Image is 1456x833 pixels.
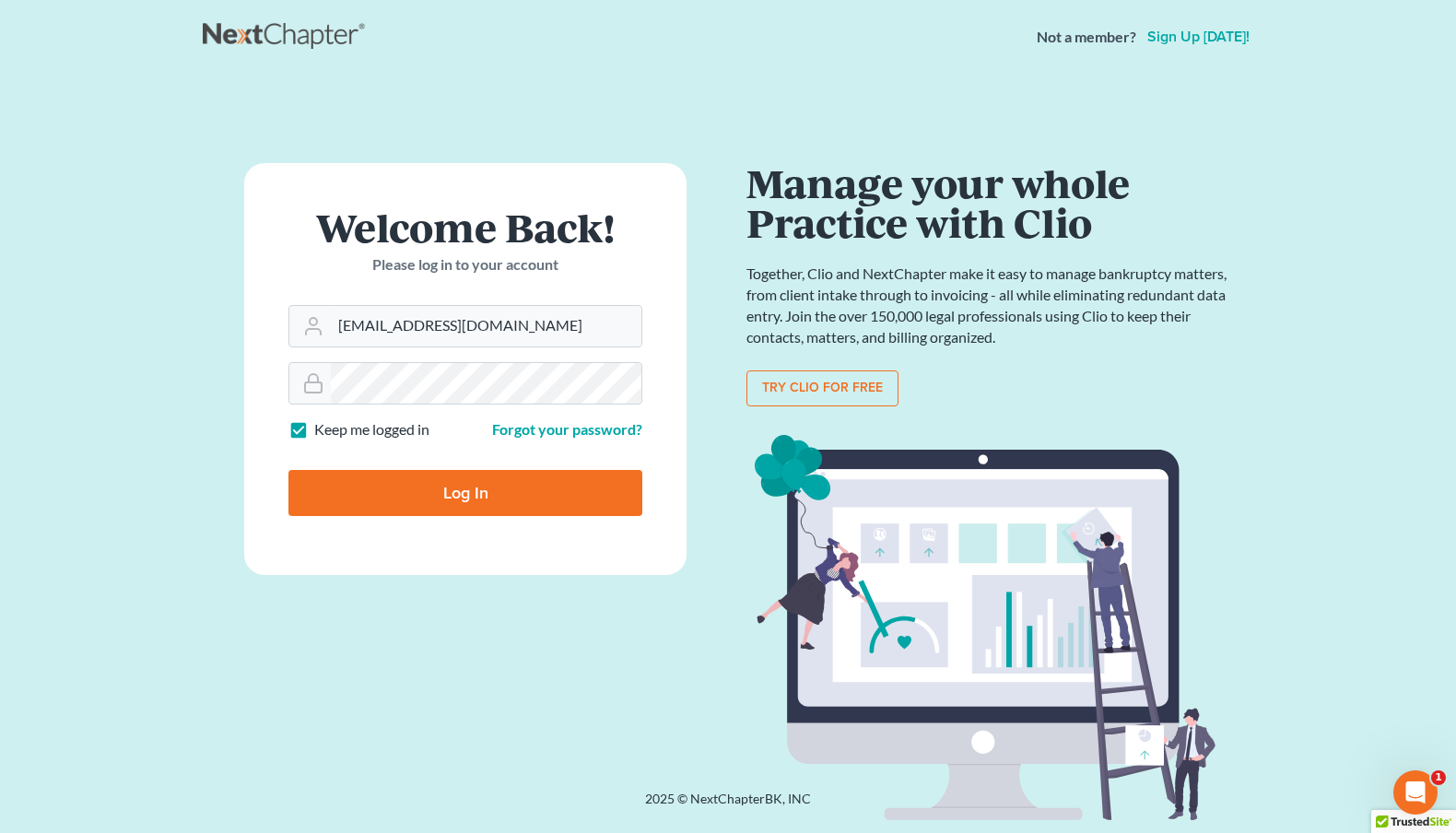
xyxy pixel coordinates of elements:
img: clio_bg-1f7fd5e12b4bb4ecf8b57ca1a7e67e4ff233b1f5529bdf2c1c242739b0445cb7.svg [746,428,1235,828]
input: Email Address [331,306,641,346]
h1: Welcome Back! [288,207,642,247]
div: 2025 © NextChapterBK, INC [203,790,1253,823]
a: Forgot your password? [492,420,642,438]
h1: Manage your whole Practice with Clio [746,163,1235,241]
a: Sign up [DATE]! [1144,29,1253,44]
span: 1 [1431,770,1446,785]
p: Together, Clio and NextChapter make it easy to manage bankruptcy matters, from client intake thro... [746,264,1235,347]
label: Keep me logged in [314,419,429,440]
strong: Not a member? [1037,27,1136,48]
input: Log In [288,470,642,516]
p: Please log in to your account [288,254,642,276]
iframe: Intercom live chat [1393,770,1438,815]
a: Try clio for free [746,370,898,407]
